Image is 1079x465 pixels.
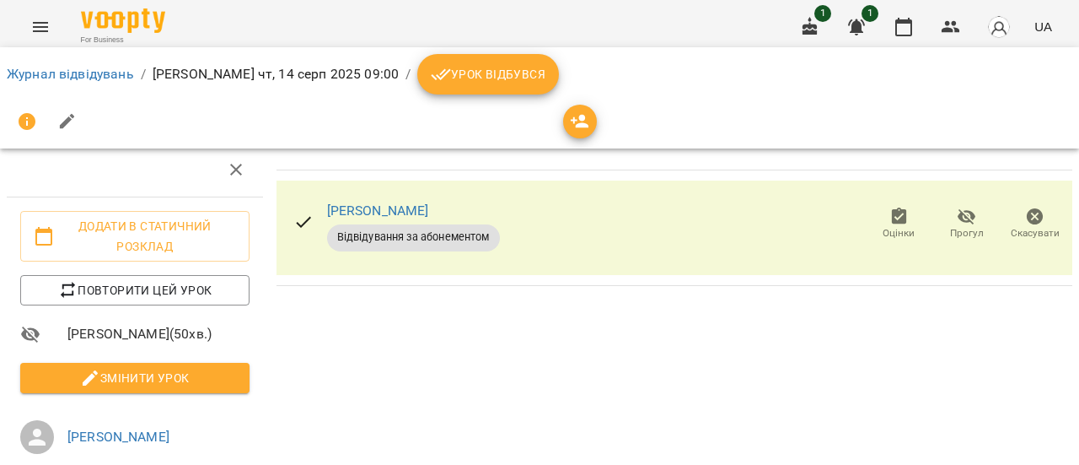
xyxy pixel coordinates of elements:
button: Скасувати [1001,201,1069,248]
button: Повторити цей урок [20,275,250,305]
span: UA [1034,18,1052,35]
span: Відвідування за абонементом [327,230,500,245]
button: UA [1028,11,1059,42]
span: Скасувати [1011,226,1060,241]
li: / [405,64,411,84]
button: Урок відбувся [417,54,559,95]
img: avatar_s.png [987,15,1011,39]
li: / [141,64,146,84]
span: [PERSON_NAME] ( 50 хв. ) [67,324,250,344]
nav: breadcrumb [7,54,1072,95]
button: Прогул [933,201,1001,248]
button: Menu [20,7,61,47]
button: Оцінки [865,201,933,248]
span: 1 [862,5,878,22]
a: [PERSON_NAME] [327,203,429,219]
span: Змінити урок [34,368,236,388]
span: Повторити цей урок [34,280,236,300]
a: [PERSON_NAME] [67,429,169,445]
img: Voopty Logo [81,8,165,33]
button: Змінити урок [20,363,250,393]
span: 1 [814,5,831,22]
span: For Business [81,35,165,46]
button: Додати в статичний розклад [20,211,250,262]
span: Прогул [950,226,984,241]
span: Урок відбувся [431,64,545,84]
a: Журнал відвідувань [7,66,134,82]
span: Оцінки [883,226,915,241]
span: Додати в статичний розклад [34,216,236,257]
p: [PERSON_NAME] чт, 14 серп 2025 09:00 [153,64,399,84]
